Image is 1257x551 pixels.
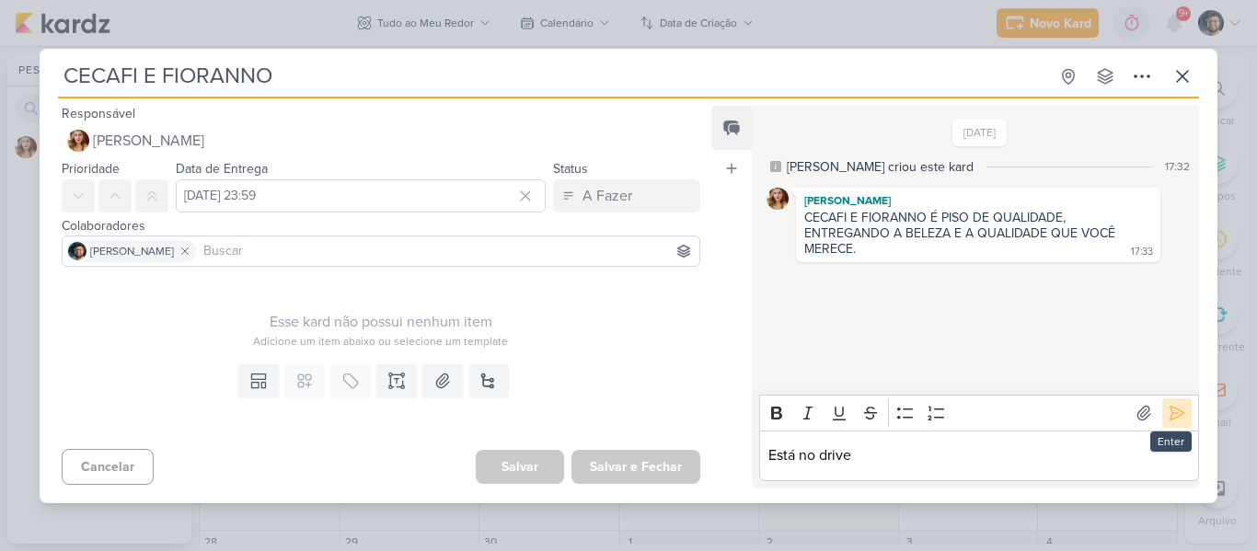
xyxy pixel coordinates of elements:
[759,430,1199,481] div: Editor editing area: main
[68,242,86,260] img: Eduardo Pinheiro
[1165,158,1190,175] div: 17:32
[759,395,1199,430] div: Editor toolbar
[62,106,135,121] label: Responsável
[804,210,1119,257] div: CECAFI E FIORANNO É PISO DE QUALIDADE, ENTREGANDO A BELEZA E A QUALIDADE QUE VOCÊ MERECE.
[800,191,1157,210] div: [PERSON_NAME]
[62,161,120,177] label: Prioridade
[62,124,700,157] button: [PERSON_NAME]
[1150,431,1192,452] div: Enter
[582,185,632,207] div: A Fazer
[67,130,89,152] img: Thaís Leite
[90,243,174,259] span: [PERSON_NAME]
[62,311,700,333] div: Esse kard não possui nenhum item
[553,161,588,177] label: Status
[62,216,700,235] div: Colaboradores
[787,157,974,177] div: [PERSON_NAME] criou este kard
[767,188,789,210] img: Thaís Leite
[62,333,700,350] div: Adicione um item abaixo ou selecione um template
[553,179,700,212] button: A Fazer
[93,130,204,152] span: [PERSON_NAME]
[1131,245,1153,259] div: 17:33
[200,240,696,262] input: Buscar
[768,444,1189,466] p: Está no drive
[58,60,1048,93] input: Kard Sem Título
[176,179,546,212] input: Select a date
[62,449,154,485] button: Cancelar
[176,161,268,177] label: Data de Entrega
